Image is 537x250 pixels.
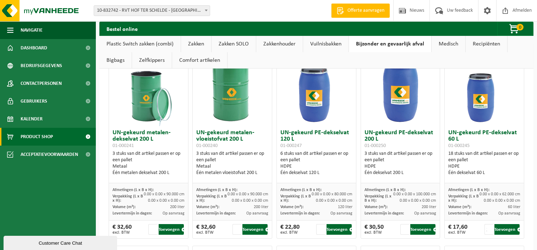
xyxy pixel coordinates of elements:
div: Metaal [196,163,268,170]
input: 1 [484,224,494,235]
span: Volume (m³): [280,205,303,209]
a: Comfort artikelen [172,52,227,69]
span: 10-832742 - RVT HOF TER SCHELDE - ANTWERPEN [94,5,210,16]
span: 0.00 x 0.00 x 0.00 cm [232,199,268,203]
span: Dashboard [21,39,47,57]
span: excl. BTW [113,230,132,235]
span: 01-000241 [113,143,134,148]
span: Afmetingen (L x B x H): [448,188,489,192]
span: excl. BTW [448,230,467,235]
div: 6 stuks van dit artikel passen er op een pallet [280,151,352,176]
span: Verpakking (L x B x H): [448,194,479,203]
span: Levertermijn in dagen: [196,211,236,216]
span: Afmetingen (L x B x H): [365,188,406,192]
img: 01-000245 [449,55,520,126]
span: Volume (m³): [448,205,471,209]
span: excl. BTW [280,230,300,235]
span: Verpakking (L x B x H): [365,194,391,203]
span: Acceptatievoorwaarden [21,146,78,163]
span: 01-000250 [365,143,386,148]
span: Op aanvraag [498,211,520,216]
h3: UN-gekeurd PE-dekselvat 200 L [365,130,437,149]
img: 01-000250 [365,55,436,126]
span: 200 liter [254,205,268,209]
span: Bedrijfsgegevens [21,57,62,75]
span: Verpakking (L x B x H): [113,194,143,203]
button: Toevoegen [242,224,268,235]
a: Plastic Switch zakken (combi) [99,36,181,52]
span: Levertermijn in dagen: [113,211,152,216]
span: excl. BTW [365,230,384,235]
button: 0 [497,22,533,36]
div: HDPE [365,163,437,170]
span: Op aanvraag [163,211,185,216]
span: 120 liter [338,205,352,209]
input: 1 [148,224,158,235]
div: € 32,60 [196,224,215,235]
button: Toevoegen [159,224,184,235]
div: Één metalen vloeistofvat 200 L [196,170,268,176]
input: 1 [316,224,325,235]
img: 01-000241 [113,55,184,126]
img: 01-000240 [197,55,268,126]
span: Contactpersonen [21,75,62,92]
span: Op aanvraag [330,211,352,216]
span: Offerte aanvragen [346,7,386,14]
span: 60 liter [508,205,520,209]
span: Afmetingen (L x B x H): [280,188,322,192]
span: Kalender [21,110,43,128]
div: HDPE [448,163,520,170]
div: Één metalen dekselvat 200 L [113,170,185,176]
span: excl. BTW [196,230,215,235]
span: 0.00 x 0.00 x 90.000 cm [144,192,185,196]
span: 0.00 x 0.00 x 90.000 cm [228,192,268,196]
a: Zakkenhouder [256,36,303,52]
button: Toevoegen [327,224,352,235]
div: 18 stuks van dit artikel passen er op een pallet [448,151,520,176]
span: 01-000245 [448,143,470,148]
button: Toevoegen [410,224,435,235]
span: 200 liter [170,205,185,209]
span: Levertermijn in dagen: [280,211,320,216]
span: Afmetingen (L x B x H): [196,188,237,192]
span: Levertermijn in dagen: [365,211,404,216]
iframe: chat widget [4,234,119,250]
a: Zakken SOLO [212,36,256,52]
span: Op aanvraag [246,211,268,216]
div: € 32,60 [113,224,132,235]
a: Offerte aanvragen [331,4,390,18]
span: 0.00 x 0.00 x 0.00 cm [148,199,185,203]
span: 0.00 x 0.00 x 80.000 cm [312,192,352,196]
span: 01-000247 [280,143,302,148]
span: Op aanvraag [414,211,436,216]
a: Bijzonder en gevaarlijk afval [349,36,431,52]
h3: UN-gekeurd PE-dekselvat 120 L [280,130,352,149]
span: Verpakking (L x B x H): [196,194,227,203]
div: € 30,50 [365,224,384,235]
a: Medisch [432,36,465,52]
a: Zakken [181,36,211,52]
div: € 17,60 [448,224,467,235]
span: 0.00 x 0.00 x 0.00 cm [400,199,436,203]
span: 0.00 x 0.00 x 100.000 cm [393,192,436,196]
span: Volume (m³): [113,205,136,209]
div: Één dekselvat 200 L [365,170,437,176]
h3: UN-gekeurd metalen-vloeistofvat 200 L [196,130,268,149]
span: Gebruikers [21,92,47,110]
a: Vuilnisbakken [303,36,349,52]
img: 01-000247 [281,55,352,126]
a: Bigbags [99,52,132,69]
span: Volume (m³): [196,205,219,209]
button: Toevoegen [494,224,520,235]
span: 01-000240 [196,143,218,148]
a: Recipiënten [466,36,507,52]
span: Navigatie [21,21,43,39]
span: Afmetingen (L x B x H): [113,188,154,192]
span: 0 [516,24,524,31]
div: € 22,80 [280,224,300,235]
span: 0.00 x 0.00 x 0.00 cm [316,199,352,203]
div: Één dekselvat 60 L [448,170,520,176]
span: Product Shop [21,128,53,146]
input: 1 [400,224,410,235]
